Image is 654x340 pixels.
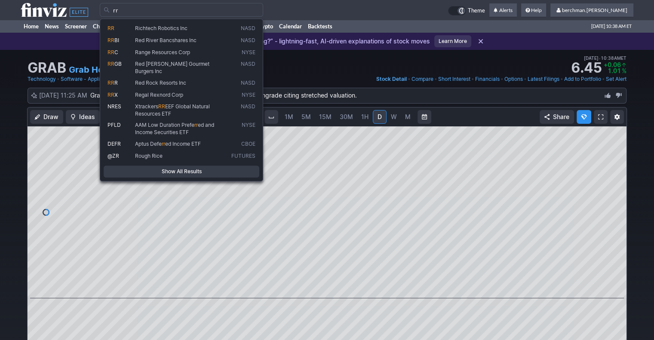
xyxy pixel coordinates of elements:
span: PFLD [107,122,121,128]
a: Set Alert [606,75,626,83]
a: W [387,110,401,124]
span: CBOE [241,141,255,148]
span: RR [107,92,114,98]
span: 5M [301,113,311,120]
button: Share [540,110,574,124]
strong: 6.45 [571,61,602,75]
span: ed Income ETF [165,141,201,147]
span: NASD [241,25,255,32]
span: GB [114,61,122,67]
span: NYSE [242,49,255,56]
a: D [373,110,387,124]
span: Regal Rexnord Corp [135,92,183,98]
span: 30M [340,113,353,120]
span: RR [107,37,114,43]
h1: GRAB [28,61,66,75]
a: Show All Results [104,165,259,178]
span: • [599,54,601,62]
a: M [401,110,415,124]
span: RR [107,25,114,31]
span: • [57,75,60,83]
span: [DATE] 11:25 AM [39,92,90,99]
a: Stock Detail [376,75,407,83]
button: Ideas [66,110,100,124]
span: berchman.[PERSON_NAME] [562,7,627,13]
a: 15M [315,110,335,124]
span: • [471,75,474,83]
span: Futures [231,153,255,160]
span: NYSE [242,92,255,99]
a: Crypto [253,20,276,33]
span: D [378,113,382,120]
a: berchman.[PERSON_NAME] [550,3,633,17]
a: 30M [336,110,357,124]
span: Draw [43,113,58,121]
span: Aptus Defe [135,141,162,147]
a: Short Interest [438,75,470,83]
span: Xtrackers [135,103,158,110]
span: DEFR [107,141,121,147]
button: Explore new features [577,110,591,124]
a: Screener [62,20,90,33]
span: • [524,75,527,83]
span: RR [158,103,165,110]
span: RR [107,80,114,86]
a: Theme [448,6,485,15]
a: 5M [298,110,315,124]
span: Stock Detail [376,76,407,82]
span: • [560,75,563,83]
span: NRES [107,103,121,110]
span: NASD [241,80,255,87]
a: Compare [411,75,433,83]
span: Show All Results [107,167,255,176]
input: Search [100,3,263,17]
p: Introducing “Why Is It Moving?” - lightning-fast, AI-driven explanations of stock moves [168,37,430,46]
a: News [42,20,62,33]
span: AAM Low Duration Prefe [135,122,194,128]
div: Search [100,18,263,181]
span: Grab Holdings stock falls after HSBC issues a significant downgrade citing stretched valuation. [90,92,357,99]
span: @ZR [107,153,119,159]
span: NASD [241,37,255,44]
span: Red Rock Resorts Inc [135,80,186,86]
button: Chart Settings [610,110,624,124]
span: Ideas [79,113,95,121]
span: R [114,80,118,86]
a: 1H [357,110,372,124]
span: Share [553,113,569,121]
span: [DATE] 10:38AM ET [584,54,626,62]
a: Help [521,3,546,17]
span: NYSE [242,122,255,136]
span: Red [PERSON_NAME] Gourmet Burgers Inc [135,61,209,74]
span: W [391,113,397,120]
button: Draw [30,110,63,124]
span: • [602,75,605,83]
span: M [405,113,411,120]
a: Home [21,20,42,33]
span: • [500,75,504,83]
a: Add to Portfolio [564,75,601,83]
a: Technology [28,75,56,83]
span: Latest Filings [528,76,559,82]
a: Options [504,75,523,83]
span: Range Resources Corp [135,49,190,55]
span: Red River Bancshares Inc [135,37,197,43]
a: Backtests [305,20,335,33]
a: Latest Filings [528,75,559,83]
span: +0.06 [604,61,621,68]
a: Grab Holdings Limited [69,64,162,76]
span: 15M [319,113,332,120]
span: C [114,49,118,55]
button: Range [418,110,431,124]
a: Fullscreen [594,110,608,124]
span: 1.01 [608,67,621,74]
span: [DATE] 10:38 AM ET [591,20,632,33]
a: Financials [475,75,500,83]
a: Software - Application [61,75,115,83]
span: rr [162,141,165,147]
span: X [114,92,118,98]
span: ed and Income Securities ETF [135,122,214,135]
span: • [408,75,411,83]
span: NASD [241,61,255,75]
a: Alerts [489,3,517,17]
